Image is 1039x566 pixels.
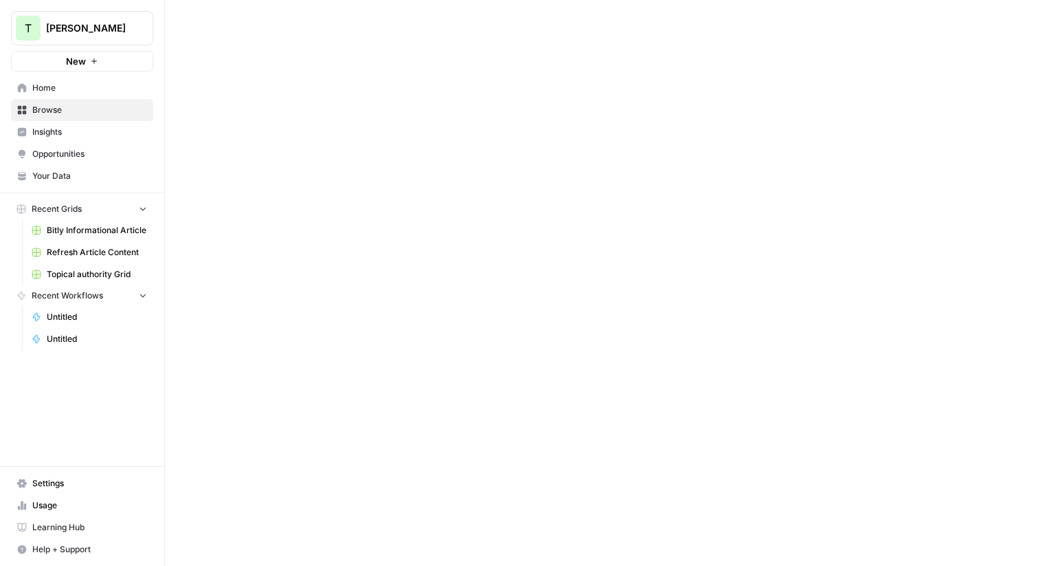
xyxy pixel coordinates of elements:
[11,538,153,560] button: Help + Support
[47,268,147,281] span: Topical authority Grid
[32,148,147,160] span: Opportunities
[11,494,153,516] a: Usage
[11,77,153,99] a: Home
[11,199,153,219] button: Recent Grids
[11,143,153,165] a: Opportunities
[11,51,153,72] button: New
[47,224,147,237] span: Bitly Informational Article
[11,99,153,121] a: Browse
[46,21,129,35] span: [PERSON_NAME]
[32,170,147,182] span: Your Data
[25,20,32,36] span: T
[11,516,153,538] a: Learning Hub
[32,82,147,94] span: Home
[11,121,153,143] a: Insights
[32,499,147,512] span: Usage
[11,472,153,494] a: Settings
[25,241,153,263] a: Refresh Article Content
[11,165,153,187] a: Your Data
[11,11,153,45] button: Workspace: Travis Demo
[32,126,147,138] span: Insights
[25,263,153,285] a: Topical authority Grid
[25,306,153,328] a: Untitled
[66,54,86,68] span: New
[25,328,153,350] a: Untitled
[47,311,147,323] span: Untitled
[32,521,147,534] span: Learning Hub
[47,333,147,345] span: Untitled
[32,104,147,116] span: Browse
[11,285,153,306] button: Recent Workflows
[47,246,147,259] span: Refresh Article Content
[32,203,82,215] span: Recent Grids
[32,290,103,302] span: Recent Workflows
[32,477,147,490] span: Settings
[32,543,147,556] span: Help + Support
[25,219,153,241] a: Bitly Informational Article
